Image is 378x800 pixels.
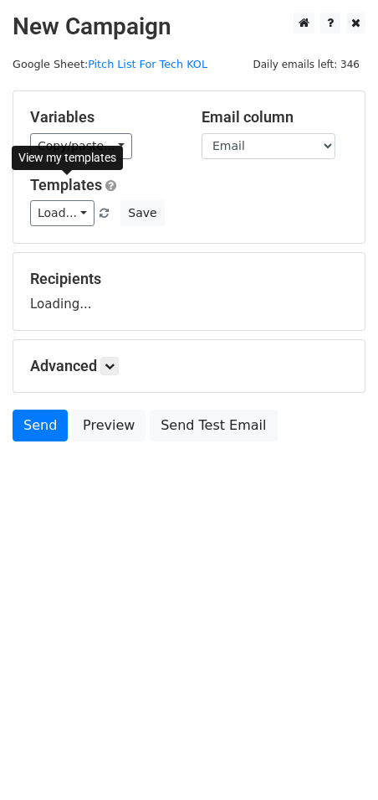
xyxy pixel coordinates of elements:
h5: Email column [202,108,348,126]
h5: Recipients [30,270,348,288]
span: Daily emails left: 346 [247,55,365,74]
small: Google Sheet: [13,58,207,70]
a: Templates [30,176,102,194]
a: Load... [30,200,94,226]
a: Preview [72,410,146,441]
a: Send [13,410,68,441]
a: Daily emails left: 346 [247,58,365,70]
button: Save [120,200,164,226]
a: Send Test Email [150,410,277,441]
h2: New Campaign [13,13,365,41]
h5: Variables [30,108,176,126]
h5: Advanced [30,357,348,375]
a: Copy/paste... [30,133,132,159]
a: Pitch List For Tech KOL [88,58,207,70]
div: View my templates [12,146,123,170]
div: Loading... [30,270,348,313]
